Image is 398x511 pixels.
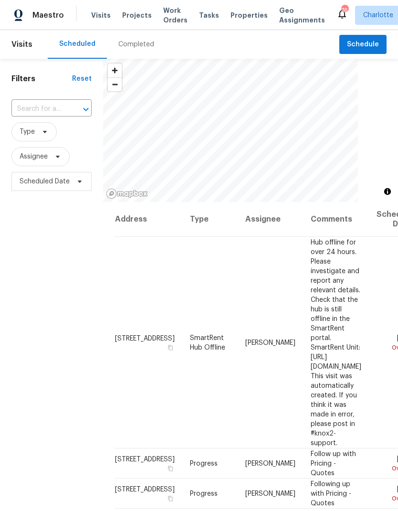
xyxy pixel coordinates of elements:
span: Following up with Pricing - Quotes [311,480,351,506]
span: [STREET_ADDRESS] [115,486,175,492]
button: Schedule [339,35,387,54]
button: Copy Address [166,343,175,351]
span: Type [20,127,35,137]
th: Assignee [238,202,303,237]
span: Assignee [20,152,48,161]
span: [PERSON_NAME] [245,460,295,467]
span: [STREET_ADDRESS] [115,456,175,462]
div: Reset [72,74,92,84]
span: Charlotte [363,11,393,20]
span: Schedule [347,39,379,51]
span: Visits [91,11,111,20]
span: [STREET_ADDRESS] [115,335,175,341]
span: SmartRent Hub Offline [190,334,225,351]
div: Completed [118,40,154,49]
span: Follow up with Pricing - Quotes [311,450,356,476]
span: Visits [11,34,32,55]
span: Toggle attribution [385,186,390,197]
canvas: Map [103,59,358,202]
button: Toggle attribution [382,186,393,197]
span: Scheduled Date [20,177,70,186]
th: Comments [303,202,369,237]
span: Zoom out [108,78,122,91]
div: 76 [341,6,348,15]
button: Zoom out [108,77,122,91]
th: Address [115,202,182,237]
span: Progress [190,490,218,497]
button: Open [79,103,93,116]
input: Search for an address... [11,102,65,117]
span: [PERSON_NAME] [245,490,295,497]
a: Mapbox homepage [106,188,148,199]
button: Copy Address [166,494,175,502]
span: Tasks [199,12,219,19]
span: Maestro [32,11,64,20]
button: Zoom in [108,64,122,77]
span: Hub offline for over 24 hours. Please investigate and report any relevant details. Check that the... [311,239,361,446]
span: Projects [122,11,152,20]
div: Scheduled [59,39,95,49]
h1: Filters [11,74,72,84]
span: Geo Assignments [279,6,325,25]
button: Copy Address [166,464,175,472]
span: Properties [230,11,268,20]
span: [PERSON_NAME] [245,339,295,346]
span: Progress [190,460,218,467]
th: Type [182,202,238,237]
span: Work Orders [163,6,188,25]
